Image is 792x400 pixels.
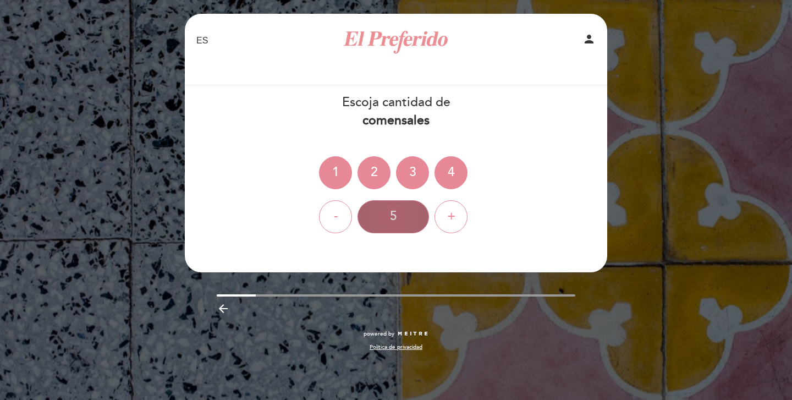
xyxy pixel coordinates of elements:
i: arrow_backward [217,302,230,315]
div: 2 [358,156,391,189]
div: + [435,200,468,233]
div: 5 [358,200,429,233]
a: El Preferido [327,26,465,56]
div: Escoja cantidad de [184,94,608,130]
a: powered by [364,330,428,338]
button: person [582,32,596,50]
div: 3 [396,156,429,189]
span: powered by [364,330,394,338]
div: - [319,200,352,233]
div: 1 [319,156,352,189]
img: MEITRE [397,331,428,337]
b: comensales [362,113,430,128]
a: Política de privacidad [370,343,422,351]
div: 4 [435,156,468,189]
i: person [582,32,596,46]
